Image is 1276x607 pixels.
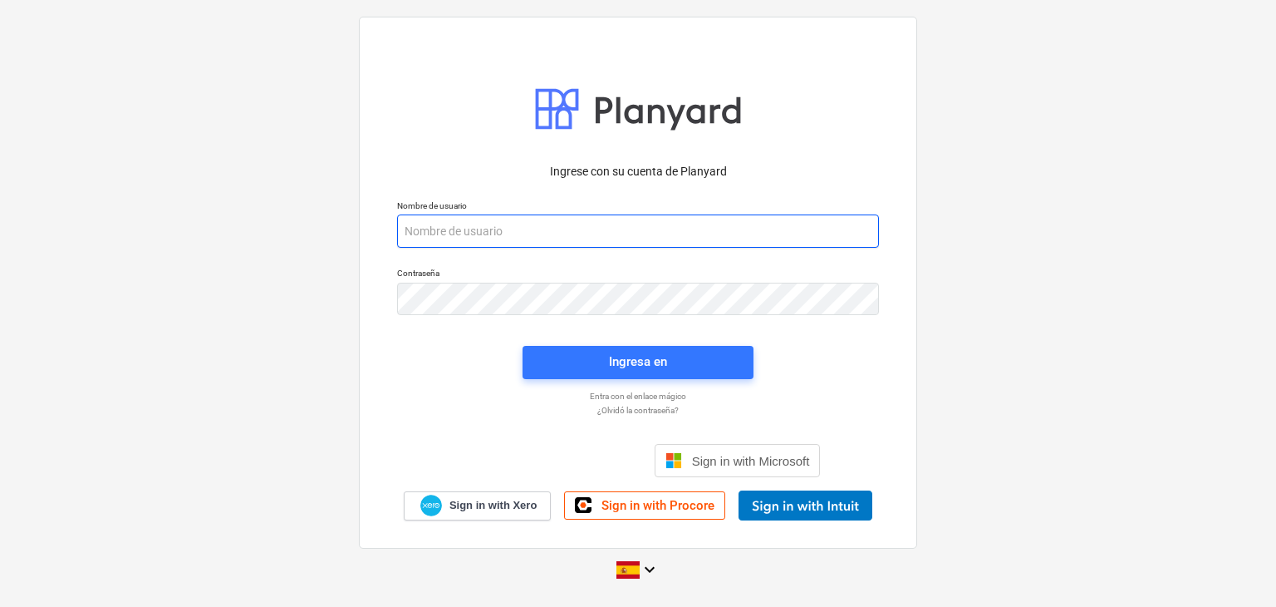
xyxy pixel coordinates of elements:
p: Contraseña [397,268,879,282]
a: Sign in with Procore [564,491,725,520]
span: Sign in with Xero [449,498,537,513]
iframe: Botón Iniciar sesión con Google [448,442,650,479]
span: Sign in with Procore [601,498,714,513]
i: keyboard_arrow_down [640,560,660,580]
input: Nombre de usuario [397,215,879,248]
a: Sign in with Xero [404,491,552,521]
a: Entra con el enlace mágico [389,391,887,402]
img: Xero logo [420,495,442,517]
p: Nombre de usuario [397,200,879,215]
img: Microsoft logo [665,452,682,469]
span: Sign in with Microsoft [692,454,810,468]
iframe: Chat Widget [1193,527,1276,607]
a: ¿Olvidó la contraseña? [389,405,887,416]
div: Ingresa en [609,351,667,373]
div: Widget de chat [1193,527,1276,607]
p: Ingrese con su cuenta de Planyard [397,163,879,180]
button: Ingresa en [523,346,753,379]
